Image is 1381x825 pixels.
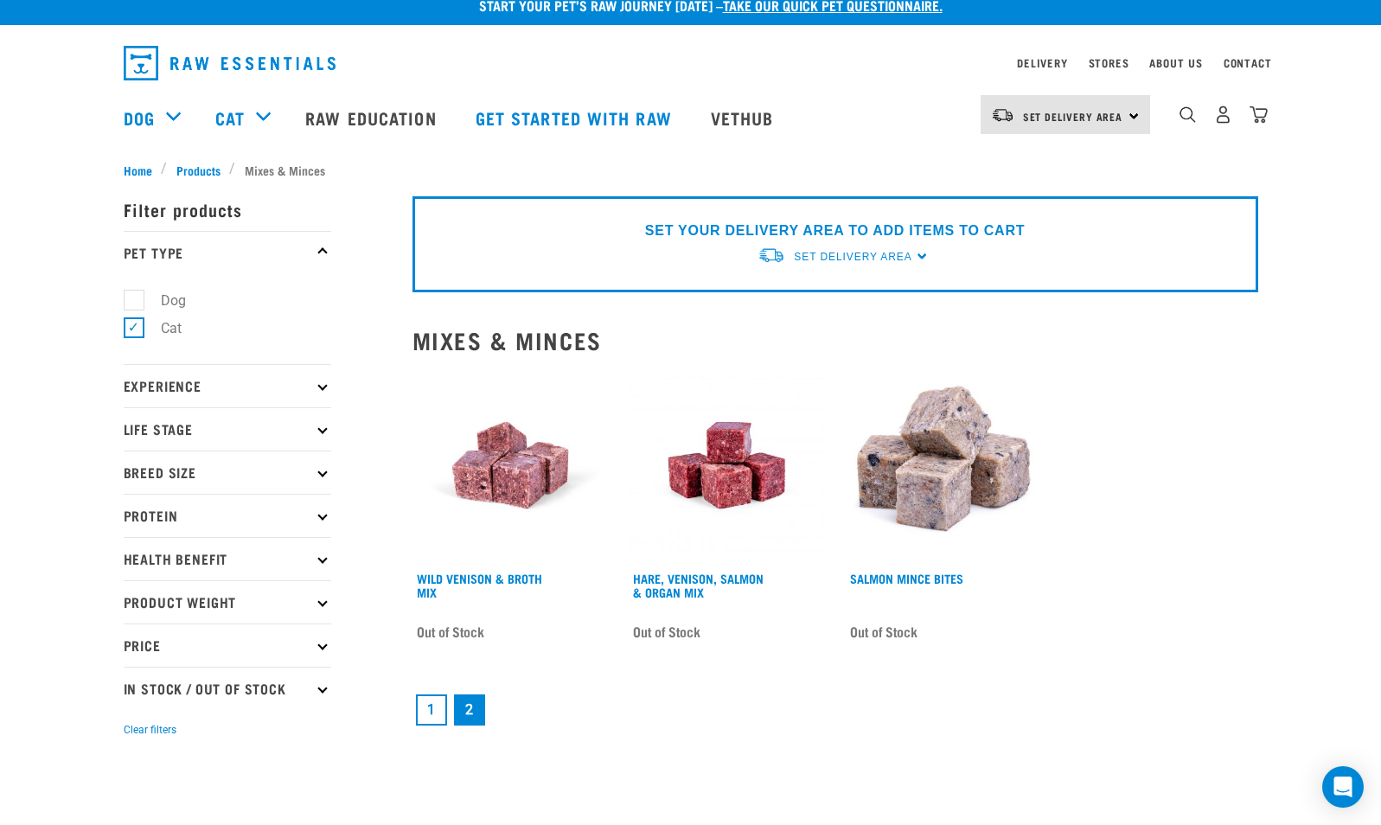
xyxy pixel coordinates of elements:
[167,161,229,179] a: Products
[124,161,152,179] span: Home
[124,161,162,179] a: Home
[124,537,331,580] p: Health Benefit
[124,188,331,231] p: Filter products
[417,618,484,644] span: Out of Stock
[124,624,331,667] p: Price
[412,691,1258,729] nav: pagination
[758,246,785,265] img: van-moving.png
[124,667,331,710] p: In Stock / Out Of Stock
[1250,106,1268,124] img: home-icon@2x.png
[794,251,911,263] span: Set Delivery Area
[412,327,1258,354] h2: Mixes & Minces
[133,290,193,311] label: Dog
[1023,113,1123,119] span: Set Delivery Area
[416,694,447,726] a: Goto page 1
[124,364,331,407] p: Experience
[124,722,176,738] button: Clear filters
[723,1,943,9] a: take our quick pet questionnaire.
[1017,60,1067,66] a: Delivery
[1089,60,1129,66] a: Stores
[645,221,1025,241] p: SET YOUR DELIVERY AREA TO ADD ITEMS TO CART
[124,494,331,537] p: Protein
[124,231,331,274] p: Pet Type
[124,105,155,131] a: Dog
[633,575,764,595] a: Hare, Venison, Salmon & Organ Mix
[850,575,963,581] a: Salmon Mince Bites
[1214,106,1232,124] img: user.png
[124,161,1258,179] nav: breadcrumbs
[850,618,917,644] span: Out of Stock
[629,368,825,564] img: Rabbit Venison Salmon Organ 1688
[1224,60,1272,66] a: Contact
[991,107,1014,123] img: van-moving.png
[458,83,694,152] a: Get started with Raw
[124,407,331,451] p: Life Stage
[1322,766,1364,808] div: Open Intercom Messenger
[633,618,700,644] span: Out of Stock
[124,451,331,494] p: Breed Size
[176,161,221,179] span: Products
[846,368,1042,564] img: 1141 Salmon Mince 01
[215,105,245,131] a: Cat
[124,580,331,624] p: Product Weight
[133,317,189,339] label: Cat
[288,83,457,152] a: Raw Education
[110,39,1272,87] nav: dropdown navigation
[1180,106,1196,123] img: home-icon-1@2x.png
[124,46,336,80] img: Raw Essentials Logo
[1149,60,1202,66] a: About Us
[417,575,542,595] a: Wild Venison & Broth Mix
[412,368,609,564] img: Vension and heart
[694,83,796,152] a: Vethub
[454,694,485,726] a: Page 2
